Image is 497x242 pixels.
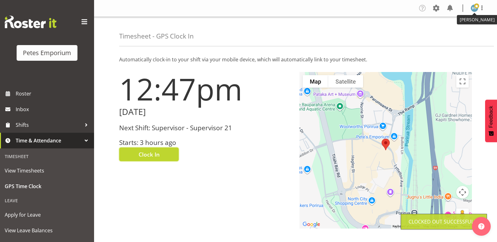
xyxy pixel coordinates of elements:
button: Show street map [303,75,328,88]
a: Apply for Leave [2,207,93,223]
span: Roster [16,89,91,98]
button: Drag Pegman onto the map to open Street View [456,209,469,221]
img: helena-tomlin701.jpg [471,4,478,12]
div: Timesheet [2,150,93,163]
a: View Leave Balances [2,223,93,238]
img: Rosterit website logo [5,16,56,28]
p: Automatically clock-in to your shift via your mobile device, which will automatically link to you... [119,56,472,63]
button: Show satellite imagery [328,75,363,88]
div: Clocked out Successfully [409,218,479,225]
button: Keyboard shortcuts [393,224,420,229]
span: Feedback [488,106,494,128]
img: Google [301,220,322,229]
div: Leave [2,194,93,207]
a: View Timesheets [2,163,93,178]
span: View Leave Balances [5,226,89,235]
button: Toggle fullscreen view [456,75,469,88]
span: Apply for Leave [5,210,89,219]
h2: [DATE] [119,107,292,117]
h3: Starts: 3 hours ago [119,139,292,146]
h3: Next Shift: Supervisor - Supervisor 21 [119,124,292,131]
a: Open this area in Google Maps (opens a new window) [301,220,322,229]
span: Inbox [16,105,91,114]
h4: Timesheet - GPS Clock In [119,33,194,40]
img: help-xxl-2.png [478,223,484,229]
span: Time & Attendance [16,136,82,145]
h1: 12:47pm [119,72,292,106]
button: Clock In [119,147,179,161]
span: Clock In [139,150,160,158]
span: GPS Time Clock [5,182,89,191]
div: Petes Emporium [23,48,71,58]
span: View Timesheets [5,166,89,175]
span: Shifts [16,120,82,130]
button: Feedback - Show survey [485,100,497,142]
button: Map camera controls [456,186,469,198]
a: GPS Time Clock [2,178,93,194]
